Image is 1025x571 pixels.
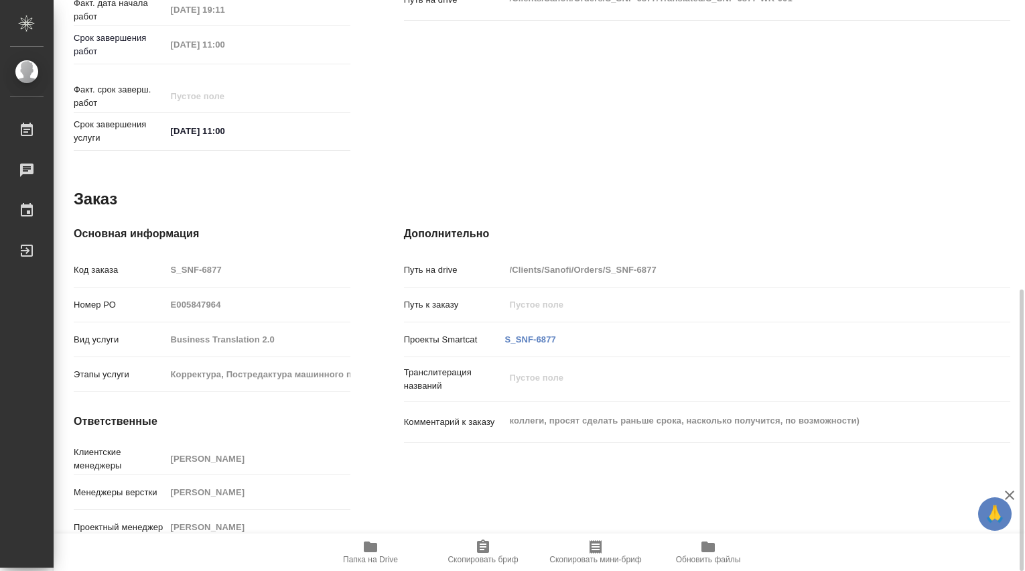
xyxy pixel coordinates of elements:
[505,295,960,314] input: Пустое поле
[166,35,283,54] input: Пустое поле
[166,295,350,314] input: Пустое поле
[404,226,1010,242] h4: Дополнительно
[74,368,166,381] p: Этапы услуги
[404,298,505,312] p: Путь к заказу
[166,330,350,349] input: Пустое поле
[404,333,505,346] p: Проекты Smartcat
[549,555,641,564] span: Скопировать мини-бриф
[505,260,960,279] input: Пустое поле
[74,298,166,312] p: Номер РО
[314,533,427,571] button: Папка на Drive
[74,333,166,346] p: Вид услуги
[166,365,350,384] input: Пустое поле
[166,449,350,468] input: Пустое поле
[978,497,1012,531] button: 🙏
[983,500,1006,528] span: 🙏
[505,409,960,432] textarea: коллеги, просят сделать раньше срока, насколько получится, по возможности)
[166,121,283,141] input: ✎ Введи что-нибудь
[539,533,652,571] button: Скопировать мини-бриф
[404,366,505,393] p: Транслитерация названий
[74,118,166,145] p: Срок завершения услуги
[505,334,556,344] a: S_SNF-6877
[676,555,741,564] span: Обновить файлы
[74,446,166,472] p: Клиентские менеджеры
[448,555,518,564] span: Скопировать бриф
[166,517,350,537] input: Пустое поле
[74,414,350,430] h4: Ответственные
[404,263,505,277] p: Путь на drive
[166,260,350,279] input: Пустое поле
[74,226,350,242] h4: Основная информация
[74,31,166,58] p: Срок завершения работ
[343,555,398,564] span: Папка на Drive
[74,188,117,210] h2: Заказ
[427,533,539,571] button: Скопировать бриф
[74,263,166,277] p: Код заказа
[166,86,283,106] input: Пустое поле
[404,416,505,429] p: Комментарий к заказу
[652,533,764,571] button: Обновить файлы
[166,483,350,502] input: Пустое поле
[74,486,166,499] p: Менеджеры верстки
[74,521,166,534] p: Проектный менеджер
[74,83,166,110] p: Факт. срок заверш. работ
